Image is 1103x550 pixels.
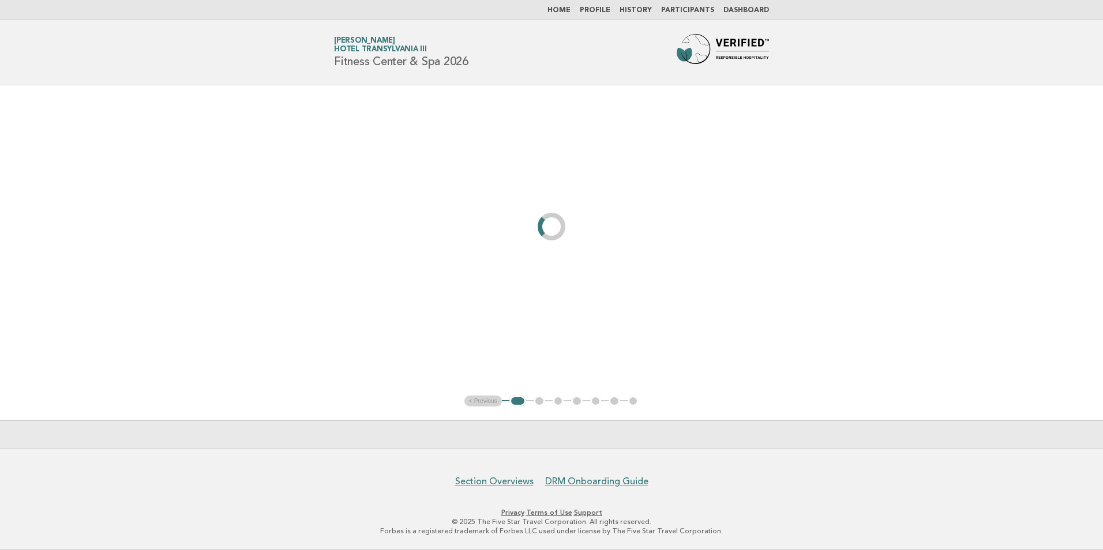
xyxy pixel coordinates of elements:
[334,46,427,54] span: Hotel Transylvania III
[547,7,571,14] a: Home
[334,37,427,53] a: [PERSON_NAME]Hotel Transylvania III
[198,508,905,517] p: · ·
[580,7,610,14] a: Profile
[501,508,524,517] a: Privacy
[334,37,468,67] h1: Fitness Center & Spa 2026
[198,526,905,536] p: Forbes is a registered trademark of Forbes LLC used under license by The Five Star Travel Corpora...
[574,508,602,517] a: Support
[723,7,769,14] a: Dashboard
[526,508,572,517] a: Terms of Use
[620,7,652,14] a: History
[198,517,905,526] p: © 2025 The Five Star Travel Corporation. All rights reserved.
[545,476,648,487] a: DRM Onboarding Guide
[661,7,714,14] a: Participants
[455,476,534,487] a: Section Overviews
[677,34,769,71] img: Forbes Travel Guide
